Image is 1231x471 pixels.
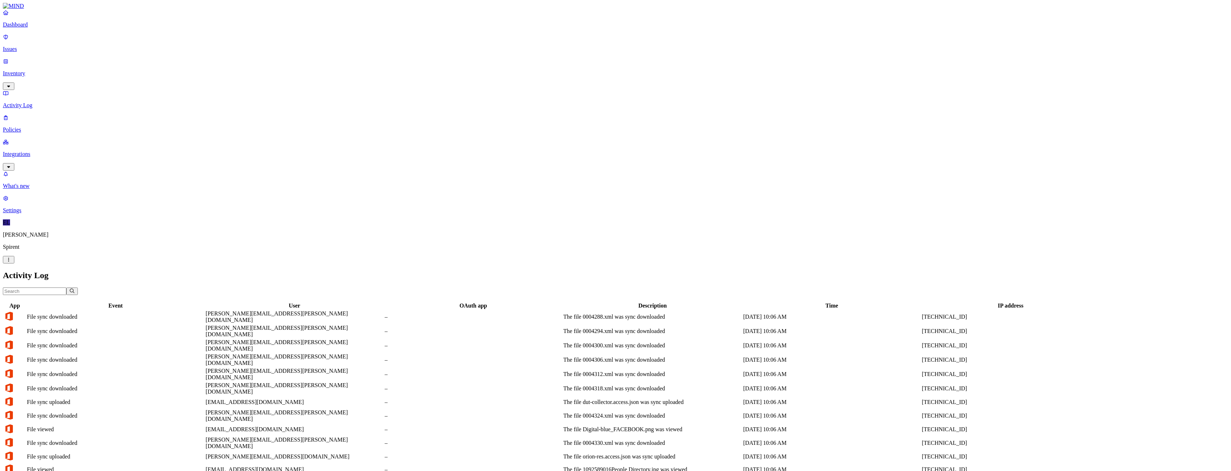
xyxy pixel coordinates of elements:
span: [DATE] 10:06 AM [743,342,787,348]
p: Policies [3,127,1228,133]
div: File sync downloaded [27,385,204,392]
div: File sync downloaded [27,342,204,349]
span: – [385,314,388,320]
span: – [385,413,388,419]
div: [TECHNICAL_ID] [922,385,1099,392]
p: What's new [3,183,1228,189]
a: What's new [3,171,1228,189]
span: [PERSON_NAME][EMAIL_ADDRESS][PERSON_NAME][DOMAIN_NAME] [206,353,348,366]
a: Issues [3,34,1228,52]
div: File viewed [27,426,204,433]
span: [DATE] 10:06 AM [743,440,787,446]
div: The file orion-res.access.json was sync uploaded [563,453,742,460]
input: Search [3,287,66,295]
span: [PERSON_NAME][EMAIL_ADDRESS][PERSON_NAME][DOMAIN_NAME] [206,339,348,352]
img: office-365 [4,437,14,447]
div: The file 0004330.xml was sync downloaded [563,440,742,446]
div: File sync downloaded [27,357,204,363]
div: [TECHNICAL_ID] [922,314,1099,320]
div: The file 0004318.xml was sync downloaded [563,385,742,392]
div: The file dut-collector.access.json was sync uploaded [563,399,742,405]
span: [DATE] 10:06 AM [743,371,787,377]
div: [TECHNICAL_ID] [922,399,1099,405]
span: [DATE] 10:06 AM [743,399,787,405]
img: office-365 [4,451,14,461]
div: The file 0004300.xml was sync downloaded [563,342,742,349]
div: [TECHNICAL_ID] [922,453,1099,460]
p: Issues [3,46,1228,52]
span: [DATE] 10:06 AM [743,328,787,334]
span: [PERSON_NAME][EMAIL_ADDRESS][DOMAIN_NAME] [206,453,349,460]
span: [PERSON_NAME][EMAIL_ADDRESS][PERSON_NAME][DOMAIN_NAME] [206,409,348,422]
div: [TECHNICAL_ID] [922,328,1099,334]
div: Event [27,303,204,309]
p: [PERSON_NAME] [3,232,1228,238]
div: [TECHNICAL_ID] [922,440,1099,446]
span: [DATE] 10:06 AM [743,314,787,320]
div: The file 0004306.xml was sync downloaded [563,357,742,363]
p: Integrations [3,151,1228,157]
a: Activity Log [3,90,1228,109]
span: [PERSON_NAME][EMAIL_ADDRESS][PERSON_NAME][DOMAIN_NAME] [206,310,348,323]
span: [DATE] 10:06 AM [743,413,787,419]
div: File sync downloaded [27,314,204,320]
a: Settings [3,195,1228,214]
div: The file Digital-blue_FACEBOOK.png was viewed [563,426,742,433]
p: Activity Log [3,102,1228,109]
img: office-365 [4,383,14,393]
span: – [385,371,388,377]
img: office-365 [4,424,14,434]
div: Description [563,303,742,309]
a: MIND [3,3,1228,9]
div: [TECHNICAL_ID] [922,342,1099,349]
p: Dashboard [3,22,1228,28]
span: [PERSON_NAME][EMAIL_ADDRESS][PERSON_NAME][DOMAIN_NAME] [206,437,348,449]
div: File sync downloaded [27,413,204,419]
img: office-365 [4,325,14,336]
a: Inventory [3,58,1228,89]
div: The file 0004294.xml was sync downloaded [563,328,742,334]
span: [DATE] 10:06 AM [743,357,787,363]
span: – [385,440,388,446]
span: – [385,453,388,460]
div: The file 0004312.xml was sync downloaded [563,371,742,377]
img: office-365 [4,396,14,406]
span: – [385,426,388,432]
span: [PERSON_NAME][EMAIL_ADDRESS][PERSON_NAME][DOMAIN_NAME] [206,325,348,337]
div: Time [743,303,920,309]
div: [TECHNICAL_ID] [922,426,1099,433]
span: [PERSON_NAME][EMAIL_ADDRESS][PERSON_NAME][DOMAIN_NAME] [206,368,348,380]
span: [DATE] 10:06 AM [743,453,787,460]
span: – [385,342,388,348]
span: [EMAIL_ADDRESS][DOMAIN_NAME] [206,399,304,405]
span: [PERSON_NAME][EMAIL_ADDRESS][PERSON_NAME][DOMAIN_NAME] [206,382,348,395]
img: office-365 [4,311,14,321]
div: The file 0004324.xml was sync downloaded [563,413,742,419]
div: OAuth app [385,303,562,309]
p: Inventory [3,70,1228,77]
div: [TECHNICAL_ID] [922,357,1099,363]
img: MIND [3,3,24,9]
span: EL [3,219,10,225]
span: [DATE] 10:06 AM [743,385,787,391]
img: office-365 [4,354,14,364]
div: [TECHNICAL_ID] [922,371,1099,377]
h2: Activity Log [3,271,1228,280]
img: office-365 [4,410,14,420]
div: File sync downloaded [27,328,204,334]
div: File sync downloaded [27,440,204,446]
a: Integrations [3,139,1228,170]
span: – [385,399,388,405]
div: The file 0004288.xml was sync downloaded [563,314,742,320]
img: office-365 [4,368,14,379]
p: Spirent [3,244,1228,250]
div: IP address [922,303,1099,309]
div: [TECHNICAL_ID] [922,413,1099,419]
div: File sync downloaded [27,371,204,377]
div: User [206,303,383,309]
div: App [4,303,25,309]
a: Dashboard [3,9,1228,28]
span: [EMAIL_ADDRESS][DOMAIN_NAME] [206,426,304,432]
p: Settings [3,207,1228,214]
div: File sync uploaded [27,453,204,460]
